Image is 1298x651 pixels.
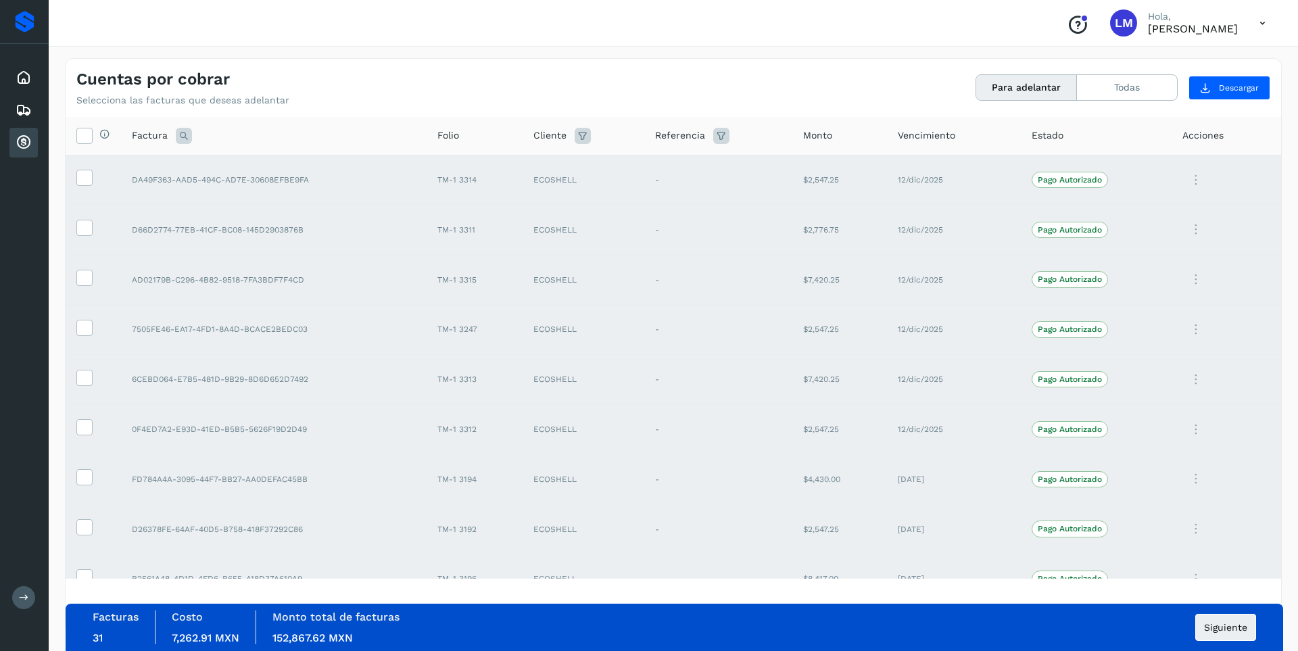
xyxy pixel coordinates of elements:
td: ECOSHELL [523,354,644,404]
td: ECOSHELL [523,304,644,354]
td: TM-1 3313 [427,354,523,404]
td: $2,547.25 [792,504,887,554]
td: ECOSHELL [523,404,644,454]
p: Pago Autorizado [1038,574,1102,583]
td: TM-1 3194 [427,454,523,504]
td: 12/dic/2025 [887,304,1021,354]
p: LAURA MUÑIZ DOMINGUEZ [1148,22,1238,35]
p: Pago Autorizado [1038,324,1102,334]
p: Pago Autorizado [1038,475,1102,484]
span: 7,262.91 MXN [172,631,239,644]
td: - [644,155,792,205]
td: $2,547.25 [792,404,887,454]
span: Factura [132,128,168,143]
td: TM-1 3312 [427,404,523,454]
td: $2,547.25 [792,155,887,205]
td: - [644,304,792,354]
td: 12/dic/2025 [887,354,1021,404]
td: $2,776.75 [792,205,887,255]
td: $7,420.25 [792,255,887,305]
span: Folio [437,128,459,143]
span: Acciones [1182,128,1224,143]
div: Embarques [9,95,38,125]
span: Descargar [1219,82,1259,94]
td: - [644,554,792,604]
p: Pago Autorizado [1038,175,1102,185]
p: Pago Autorizado [1038,375,1102,384]
button: Siguiente [1195,614,1256,641]
button: Descargar [1188,76,1270,100]
div: Cuentas por cobrar [9,128,38,158]
td: 12/dic/2025 [887,205,1021,255]
td: FD784A4A-3095-44F7-BB27-AA0DEFAC45BB [121,454,427,504]
td: - [644,255,792,305]
td: 0F4ED7A2-E93D-41ED-B5B5-5626F19D2D49 [121,404,427,454]
td: - [644,404,792,454]
h4: Cuentas por cobrar [76,70,230,89]
p: Hola, [1148,11,1238,22]
label: Facturas [93,610,139,623]
td: TM-1 3311 [427,205,523,255]
td: 7505FE46-EA17-4FD1-8A4D-BCACE2BEDC03 [121,304,427,354]
span: Vencimiento [898,128,955,143]
td: TM-1 3247 [427,304,523,354]
td: - [644,354,792,404]
td: [DATE] [887,504,1021,554]
td: ECOSHELL [523,205,644,255]
p: Pago Autorizado [1038,524,1102,533]
div: Inicio [9,63,38,93]
p: Selecciona las facturas que deseas adelantar [76,95,289,106]
td: $2,547.25 [792,304,887,354]
td: - [644,454,792,504]
span: Monto [803,128,832,143]
p: Pago Autorizado [1038,225,1102,235]
span: 31 [93,631,103,644]
td: $7,420.25 [792,354,887,404]
td: AD02179B-C296-4B82-9518-7FA3BDF7F4CD [121,255,427,305]
p: Pago Autorizado [1038,425,1102,434]
td: 12/dic/2025 [887,404,1021,454]
td: TM-1 3196 [427,554,523,604]
td: $8,417.00 [792,554,887,604]
span: Siguiente [1204,623,1247,632]
button: Todas [1077,75,1177,100]
td: [DATE] [887,454,1021,504]
td: TM-1 3315 [427,255,523,305]
td: B2561A48-4D1D-4FD6-B655-A18D37A610A9 [121,554,427,604]
span: Cliente [533,128,567,143]
td: ECOSHELL [523,255,644,305]
span: Estado [1032,128,1063,143]
td: TM-1 3192 [427,504,523,554]
td: D26378FE-64AF-40D5-B758-418F37292C86 [121,504,427,554]
td: ECOSHELL [523,554,644,604]
button: Para adelantar [976,75,1077,100]
td: ECOSHELL [523,155,644,205]
span: 152,867.62 MXN [272,631,353,644]
td: 12/dic/2025 [887,155,1021,205]
td: [DATE] [887,554,1021,604]
td: DA49F363-AAD5-494C-AD7E-30608EFBE9FA [121,155,427,205]
p: Pago Autorizado [1038,274,1102,284]
td: D66D2774-77EB-41CF-BC08-145D2903876B [121,205,427,255]
td: TM-1 3314 [427,155,523,205]
td: $4,430.00 [792,454,887,504]
td: - [644,205,792,255]
td: ECOSHELL [523,454,644,504]
td: 12/dic/2025 [887,255,1021,305]
label: Monto total de facturas [272,610,400,623]
label: Costo [172,610,203,623]
span: Referencia [655,128,705,143]
td: ECOSHELL [523,504,644,554]
td: 6CEBD064-E7B5-481D-9B29-8D6D652D7492 [121,354,427,404]
td: - [644,504,792,554]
